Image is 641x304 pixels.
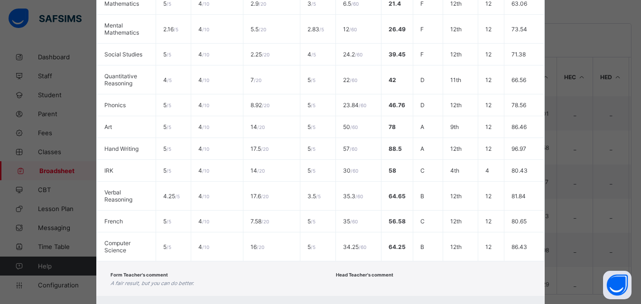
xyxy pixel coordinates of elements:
span: 12 [485,193,492,200]
span: / 5 [311,146,316,152]
span: 12 [485,218,492,225]
span: 12 [485,26,492,33]
span: / 60 [350,219,358,224]
span: / 60 [355,52,362,57]
span: 64.25 [389,243,406,250]
span: / 20 [259,1,266,7]
span: 4 [198,145,209,152]
span: 50 [343,123,358,130]
span: 78.56 [511,101,526,109]
span: F [420,26,424,33]
span: Computer Science [104,240,130,254]
span: Mental Mathematics [104,22,139,36]
span: 86.46 [511,123,527,130]
span: / 20 [254,77,261,83]
span: / 5 [175,193,180,199]
span: / 10 [202,77,209,83]
span: 64.65 [389,193,406,200]
span: 5 [307,123,316,130]
span: / 5 [311,168,316,174]
span: 11th [450,76,461,83]
span: 12 [485,51,492,58]
span: / 10 [202,1,209,7]
span: / 60 [359,244,366,250]
span: 5 [163,101,171,109]
span: 12th [450,51,462,58]
span: B [420,243,424,250]
i: A fair result, but you can do better. [111,280,194,286]
span: / 10 [202,27,209,32]
span: French [104,218,123,225]
span: 9th [450,123,459,130]
span: 8.92 [251,101,269,109]
span: 5 [163,51,171,58]
span: / 10 [202,146,209,152]
span: 4 [485,167,489,174]
span: 35.3 [343,193,363,200]
span: 46.76 [389,101,405,109]
span: / 5 [311,219,316,224]
span: / 5 [311,124,316,130]
span: Form Teacher's comment [111,272,168,277]
span: / 60 [349,27,357,32]
span: Verbal Reasoning [104,189,132,203]
span: 26.49 [389,26,406,33]
span: / 5 [167,102,171,108]
span: / 10 [202,219,209,224]
span: 73.54 [511,26,527,33]
span: 2.25 [251,51,269,58]
span: 35 [343,218,358,225]
span: 14 [251,123,265,130]
span: 5 [307,167,316,174]
span: 4 [198,123,209,130]
span: / 5 [316,193,321,199]
span: 56.58 [389,218,406,225]
span: / 5 [167,52,171,57]
span: 86.43 [511,243,527,250]
span: 88.5 [389,145,402,152]
span: / 5 [167,1,171,7]
span: 3.5 [307,193,321,200]
span: 7.58 [251,218,269,225]
span: 12th [450,101,462,109]
span: 12 [343,26,357,33]
span: 24.2 [343,51,362,58]
span: 17.6 [251,193,269,200]
span: 12th [450,193,462,200]
span: 4 [198,51,209,58]
span: Art [104,123,112,130]
span: 66.56 [511,76,526,83]
span: 12 [485,243,492,250]
span: 5 [307,76,316,83]
span: 5 [163,218,171,225]
span: / 20 [257,124,265,130]
span: 16 [251,243,264,250]
span: / 5 [311,244,316,250]
span: 57 [343,145,357,152]
span: / 10 [202,193,209,199]
span: / 5 [167,244,171,250]
span: 4 [198,243,209,250]
span: 22 [343,76,357,83]
span: 12 [485,145,492,152]
span: / 5 [319,27,324,32]
span: 96.97 [511,145,526,152]
span: / 60 [350,77,357,83]
span: 12 [485,101,492,109]
span: 23.84 [343,101,366,109]
span: 4.25 [163,193,180,200]
span: 5 [163,145,171,152]
span: 4 [198,193,209,200]
span: / 60 [351,1,359,7]
span: / 10 [202,52,209,57]
span: 78 [389,123,396,130]
span: / 5 [167,124,171,130]
span: 14 [251,167,265,174]
span: 34.25 [343,243,366,250]
span: / 5 [311,1,316,7]
span: 2.83 [307,26,324,33]
span: Head Teacher's comment [336,272,393,277]
span: 4 [307,51,316,58]
span: 5.5 [251,26,266,33]
span: / 20 [259,27,266,32]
